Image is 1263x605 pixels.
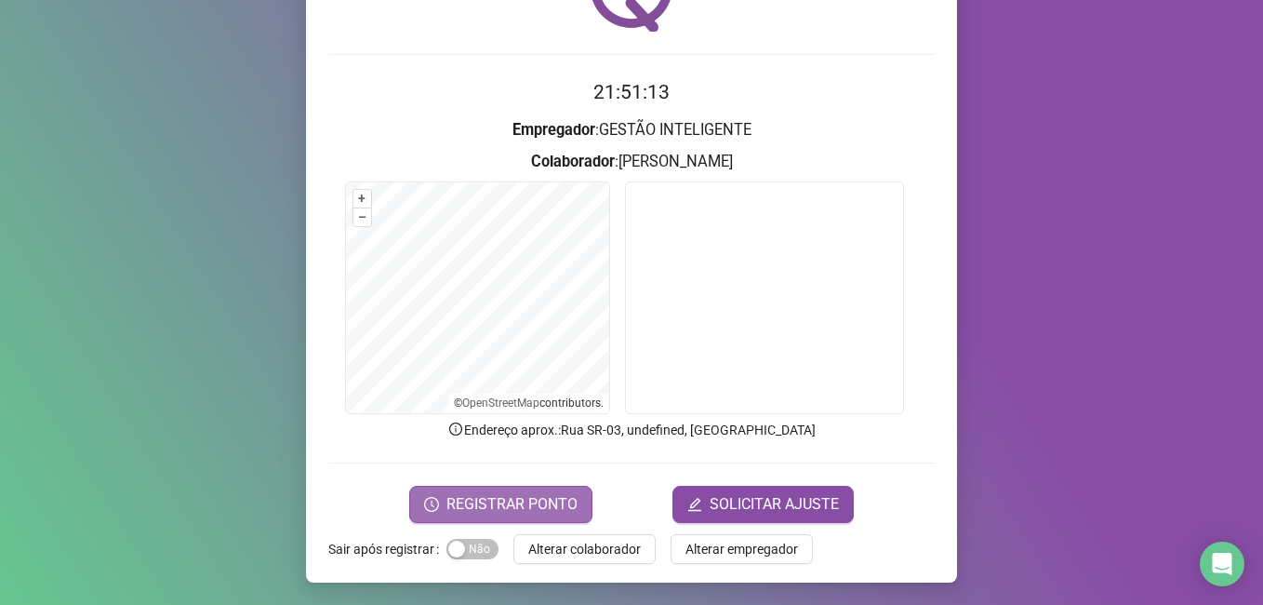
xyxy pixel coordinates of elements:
strong: Colaborador [531,153,615,170]
button: REGISTRAR PONTO [409,486,592,523]
span: clock-circle [424,497,439,512]
button: – [353,208,371,226]
p: Endereço aprox. : Rua SR-03, undefined, [GEOGRAPHIC_DATA] [328,420,935,440]
time: 21:51:13 [593,81,670,103]
h3: : GESTÃO INTELIGENTE [328,118,935,142]
span: Alterar empregador [685,539,798,559]
h3: : [PERSON_NAME] [328,150,935,174]
button: + [353,190,371,208]
li: © contributors. [454,397,604,410]
label: Sair após registrar [328,534,446,564]
div: Open Intercom Messenger [1200,542,1244,586]
span: REGISTRAR PONTO [446,493,578,516]
strong: Empregador [512,121,595,139]
button: Alterar empregador [671,534,813,564]
span: info-circle [447,421,464,437]
button: Alterar colaborador [513,534,656,564]
button: editSOLICITAR AJUSTE [672,486,854,523]
span: edit [687,497,702,512]
span: Alterar colaborador [528,539,641,559]
span: SOLICITAR AJUSTE [710,493,839,516]
a: OpenStreetMap [462,397,539,410]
